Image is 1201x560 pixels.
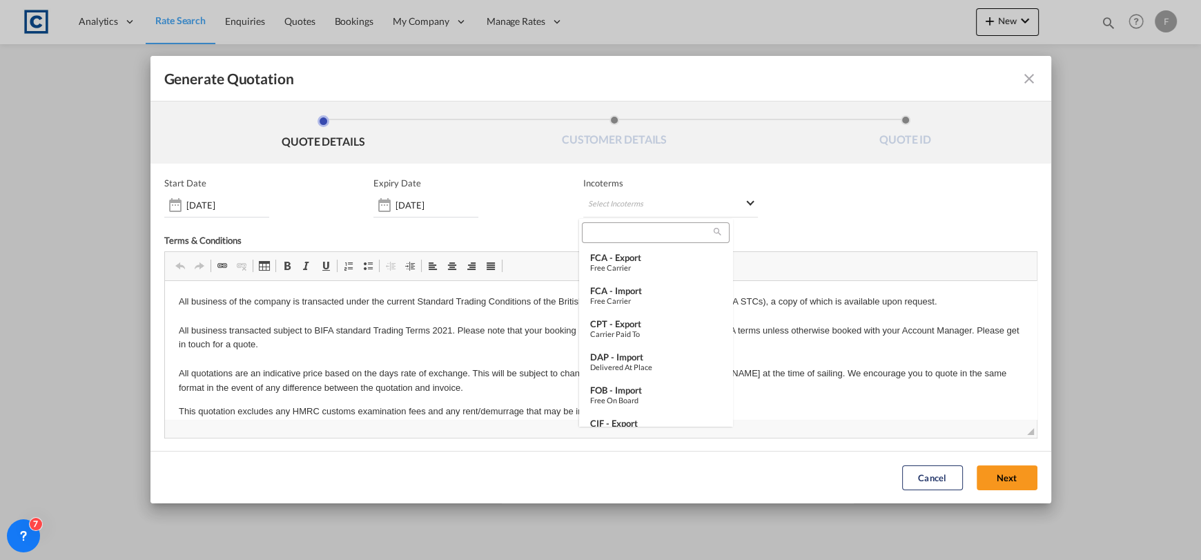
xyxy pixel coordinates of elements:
[590,363,721,371] div: Delivered at Place
[14,14,858,161] body: Rich Text Editor, editor4
[14,14,858,115] p: All business of the company is transacted under the current Standard Trading Conditions of the Br...
[590,285,721,296] div: FCA - import
[590,351,721,363] div: DAP - import
[590,318,721,329] div: CPT - export
[590,385,721,396] div: FOB - import
[14,124,858,138] p: This quotation excludes any HMRC customs examination fees and any rent/demurrage that may be incu...
[590,296,721,305] div: Free Carrier
[590,329,721,338] div: Carrier Paid to
[590,263,721,272] div: Free Carrier
[590,396,721,405] div: Free on Board
[712,226,723,237] md-icon: icon-magnify
[590,418,721,429] div: CIF - export
[590,252,721,263] div: FCA - export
